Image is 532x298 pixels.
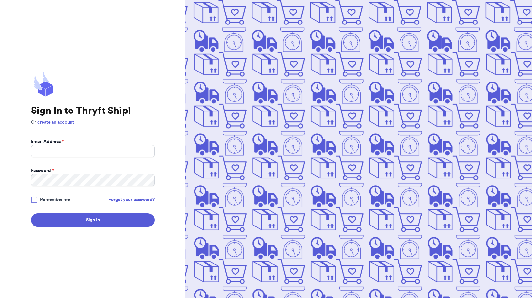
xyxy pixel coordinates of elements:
a: Forgot your password? [109,197,155,203]
span: Remember me [40,197,70,203]
label: Password [31,168,54,174]
p: Or [31,119,155,126]
h1: Sign In to Thryft Ship! [31,105,155,117]
button: Sign In [31,213,155,227]
a: create an account [37,120,74,125]
label: Email Address [31,139,64,145]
